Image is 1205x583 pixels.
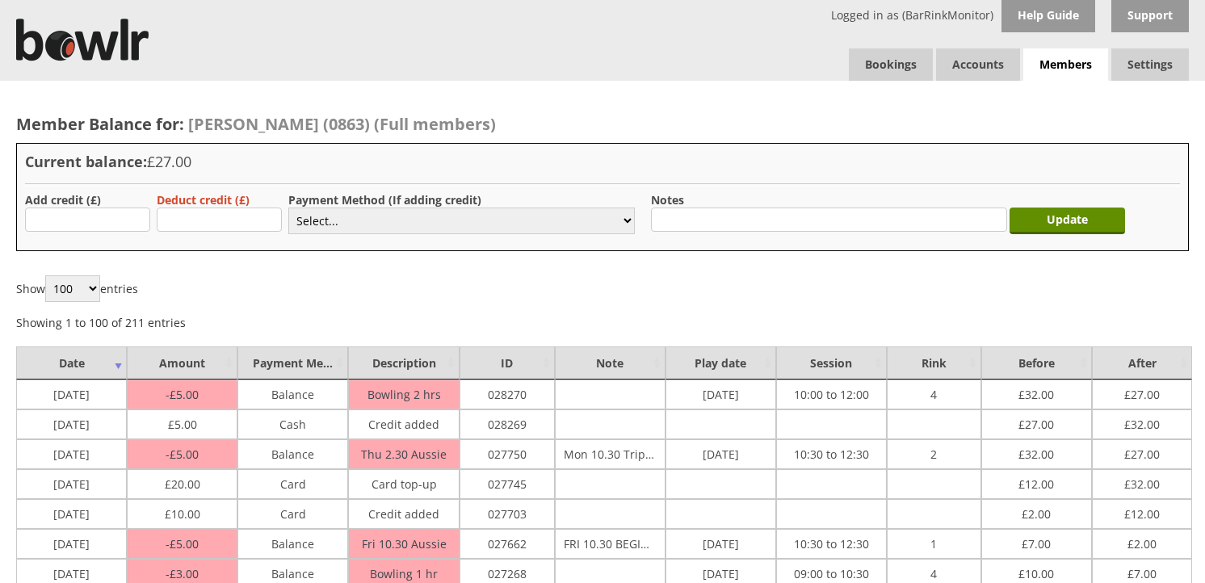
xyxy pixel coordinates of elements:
[1124,383,1160,402] span: 27.00
[1092,346,1192,380] td: After : activate to sort column ascending
[16,380,127,409] td: [DATE]
[16,346,127,380] td: Date : activate to sort column ascending
[237,439,348,469] td: Balance
[237,499,348,529] td: Card
[348,439,459,469] td: Thu 2.30 Aussie
[1124,502,1160,522] span: 12.00
[981,346,1092,380] td: Before : activate to sort column ascending
[166,536,199,552] span: 5.00
[887,439,981,469] td: 2
[460,499,555,529] td: 027703
[1124,472,1160,492] span: 32.00
[25,152,1180,171] h3: Current balance:
[849,48,933,81] a: Bookings
[665,439,776,469] td: [DATE]
[16,281,138,296] label: Show entries
[288,192,481,208] label: Payment Method (If adding credit)
[665,346,776,380] td: Play date : activate to sort column ascending
[1124,442,1160,462] span: 27.00
[1022,532,1051,552] span: 7.00
[776,346,887,380] td: Session : activate to sort column ascending
[1018,413,1054,432] span: 27.00
[460,380,555,409] td: 028270
[1022,502,1051,522] span: 2.00
[166,447,199,462] span: 5.00
[1127,532,1157,552] span: 2.00
[1023,48,1108,82] span: Members
[776,529,887,559] td: 10:30 to 12:30
[237,380,348,409] td: Balance
[16,529,127,559] td: [DATE]
[166,387,199,402] span: 5.00
[348,380,459,409] td: Bowling 2 hrs
[1018,383,1054,402] span: 32.00
[16,113,1189,135] h2: Member Balance for:
[237,346,348,380] td: Payment Method : activate to sort column ascending
[188,113,496,135] span: [PERSON_NAME] (0863) (Full members)
[348,469,459,499] td: Card top-up
[16,499,127,529] td: [DATE]
[555,529,665,559] td: FRI 10.30 BEGINNERS AND IMPROVERS
[165,472,200,492] span: 20.00
[348,346,459,380] td: Description : activate to sort column ascending
[555,346,665,380] td: Note : activate to sort column ascending
[16,306,186,330] div: Showing 1 to 100 of 211 entries
[1018,442,1054,462] span: 32.00
[25,192,101,208] label: Add credit (£)
[1018,472,1054,492] span: 12.00
[665,380,776,409] td: [DATE]
[348,499,459,529] td: Credit added
[1010,208,1125,234] input: Update
[16,439,127,469] td: [DATE]
[1018,562,1054,581] span: 10.00
[776,380,887,409] td: 10:00 to 12:00
[460,439,555,469] td: 027750
[887,380,981,409] td: 4
[157,192,250,208] label: Deduct credit (£)
[665,529,776,559] td: [DATE]
[237,469,348,499] td: Card
[168,413,197,432] span: 5.00
[16,409,127,439] td: [DATE]
[348,529,459,559] td: Fri 10.30 Aussie
[1111,48,1189,81] span: Settings
[776,439,887,469] td: 10:30 to 12:30
[348,409,459,439] td: Credit added
[460,529,555,559] td: 027662
[460,409,555,439] td: 028269
[237,409,348,439] td: Cash
[555,439,665,469] td: Mon 10.30 Triples
[1124,413,1160,432] span: 32.00
[147,152,191,171] span: £27.00
[45,275,100,302] select: Showentries
[127,346,237,380] td: Amount : activate to sort column ascending
[887,529,981,559] td: 1
[651,192,684,208] label: Notes
[184,113,496,135] a: [PERSON_NAME] (0863) (Full members)
[460,346,555,380] td: ID : activate to sort column ascending
[16,469,127,499] td: [DATE]
[936,48,1020,81] span: Accounts
[166,566,199,581] span: 3.00
[1127,562,1157,581] span: 7.00
[460,469,555,499] td: 027745
[237,529,348,559] td: Balance
[887,346,981,380] td: Rink : activate to sort column ascending
[165,502,200,522] span: 10.00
